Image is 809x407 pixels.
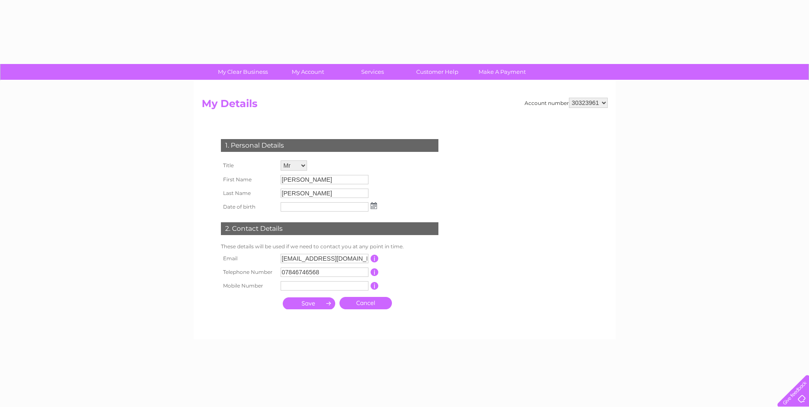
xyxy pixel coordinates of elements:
[219,200,278,214] th: Date of birth
[371,202,377,209] img: ...
[219,241,441,252] td: These details will be used if we need to contact you at any point in time.
[219,186,278,200] th: Last Name
[371,268,379,276] input: Information
[283,297,335,309] input: Submit
[219,173,278,186] th: First Name
[219,279,278,293] th: Mobile Number
[273,64,343,80] a: My Account
[219,158,278,173] th: Title
[208,64,278,80] a: My Clear Business
[337,64,408,80] a: Services
[339,297,392,309] a: Cancel
[525,98,608,108] div: Account number
[371,255,379,262] input: Information
[221,222,438,235] div: 2. Contact Details
[402,64,473,80] a: Customer Help
[371,282,379,290] input: Information
[467,64,537,80] a: Make A Payment
[219,265,278,279] th: Telephone Number
[202,98,608,114] h2: My Details
[221,139,438,152] div: 1. Personal Details
[219,252,278,265] th: Email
